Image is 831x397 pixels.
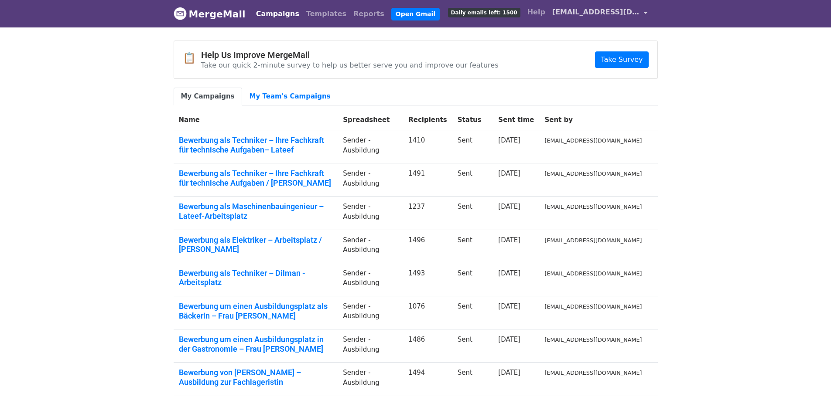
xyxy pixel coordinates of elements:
p: Take our quick 2-minute survey to help us better serve you and improve our features [201,61,499,70]
a: Bewerbung als Techniker – Ihre Fachkraft für technische Aufgaben– Lateef [179,136,333,154]
a: Campaigns [253,5,303,23]
td: Sender -Ausbildung [338,363,403,396]
th: Status [452,110,493,130]
td: Sender -Ausbildung [338,296,403,329]
iframe: Chat Widget [787,355,831,397]
th: Spreadsheet [338,110,403,130]
a: Bewerbung als Elektriker – Arbeitsplatz / [PERSON_NAME] [179,235,333,254]
a: Bewerbung um einen Ausbildungsplatz in der Gastronomie – Frau [PERSON_NAME] [179,335,333,353]
td: 1493 [403,263,452,296]
td: Sent [452,363,493,396]
a: Take Survey [595,51,648,68]
a: [DATE] [498,136,520,144]
td: Sent [452,329,493,363]
a: Bewerbung als Maschinenbauingenieur – Lateef-Arbeitsplatz [179,202,333,221]
td: Sent [452,163,493,197]
td: Sent [452,296,493,329]
td: Sender -Ausbildung [338,329,403,363]
span: Daily emails left: 1500 [448,8,520,17]
td: 1237 [403,197,452,230]
th: Sent by [540,110,647,130]
td: 1486 [403,329,452,363]
span: [EMAIL_ADDRESS][DOMAIN_NAME] [552,7,639,17]
td: Sender -Ausbildung [338,197,403,230]
a: Bewerbung um einen Ausbildungsplatz als Bäckerin – Frau [PERSON_NAME] [179,302,333,320]
img: MergeMail logo [174,7,187,20]
small: [EMAIL_ADDRESS][DOMAIN_NAME] [545,237,642,244]
h4: Help Us Improve MergeMail [201,50,499,60]
td: Sender -Ausbildung [338,130,403,163]
a: [DATE] [498,369,520,377]
td: 1410 [403,130,452,163]
a: MergeMail [174,5,246,23]
a: Bewerbung als Techniker – Dilman -Arbeitsplatz [179,268,333,287]
td: 1076 [403,296,452,329]
td: Sent [452,197,493,230]
a: [DATE] [498,336,520,343]
a: [EMAIL_ADDRESS][DOMAIN_NAME] [549,3,651,24]
th: Sent time [493,110,539,130]
td: Sent [452,263,493,296]
td: Sent [452,230,493,263]
a: Daily emails left: 1500 [445,3,524,21]
a: Open Gmail [391,8,440,20]
th: Name [174,110,338,130]
a: [DATE] [498,236,520,244]
a: Templates [303,5,350,23]
a: [DATE] [498,269,520,277]
small: [EMAIL_ADDRESS][DOMAIN_NAME] [545,137,642,144]
td: Sent [452,130,493,163]
small: [EMAIL_ADDRESS][DOMAIN_NAME] [545,336,642,343]
th: Recipients [403,110,452,130]
small: [EMAIL_ADDRESS][DOMAIN_NAME] [545,270,642,277]
td: Sender -Ausbildung [338,163,403,197]
a: Reports [350,5,388,23]
td: 1494 [403,363,452,396]
small: [EMAIL_ADDRESS][DOMAIN_NAME] [545,303,642,310]
a: Bewerbung von [PERSON_NAME] – Ausbildung zur Fachlageristin [179,368,333,387]
td: 1496 [403,230,452,263]
td: Sender -Ausbildung [338,263,403,296]
a: My Team's Campaigns [242,88,338,105]
a: Help [524,3,549,21]
small: [EMAIL_ADDRESS][DOMAIN_NAME] [545,170,642,177]
small: [EMAIL_ADDRESS][DOMAIN_NAME] [545,204,642,210]
small: [EMAIL_ADDRESS][DOMAIN_NAME] [545,370,642,376]
a: My Campaigns [174,88,242,105]
td: 1491 [403,163,452,197]
td: Sender -Ausbildung [338,230,403,263]
a: [DATE] [498,203,520,210]
span: 📋 [183,52,201,64]
a: [DATE] [498,302,520,310]
a: [DATE] [498,170,520,177]
a: Bewerbung als Techniker – Ihre Fachkraft für technische Aufgaben / [PERSON_NAME] [179,169,333,187]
